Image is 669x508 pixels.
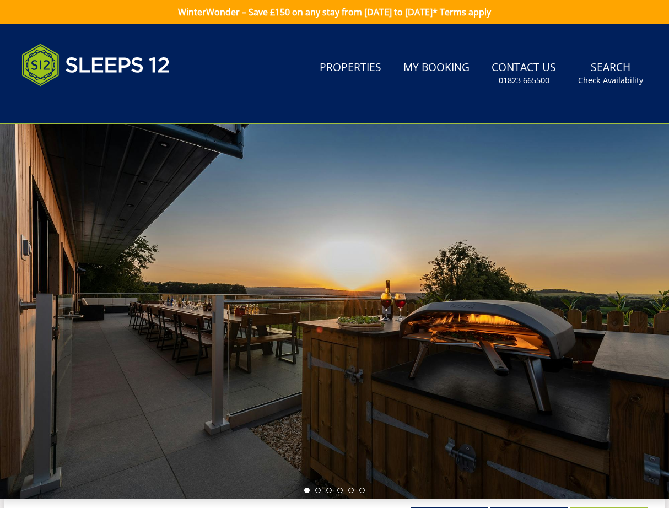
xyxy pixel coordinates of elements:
small: 01823 665500 [499,75,549,86]
small: Check Availability [578,75,643,86]
a: My Booking [399,56,474,80]
iframe: Customer reviews powered by Trustpilot [16,99,132,109]
a: SearchCheck Availability [574,56,648,91]
a: Properties [315,56,386,80]
img: Sleeps 12 [21,37,170,93]
a: Contact Us01823 665500 [487,56,560,91]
